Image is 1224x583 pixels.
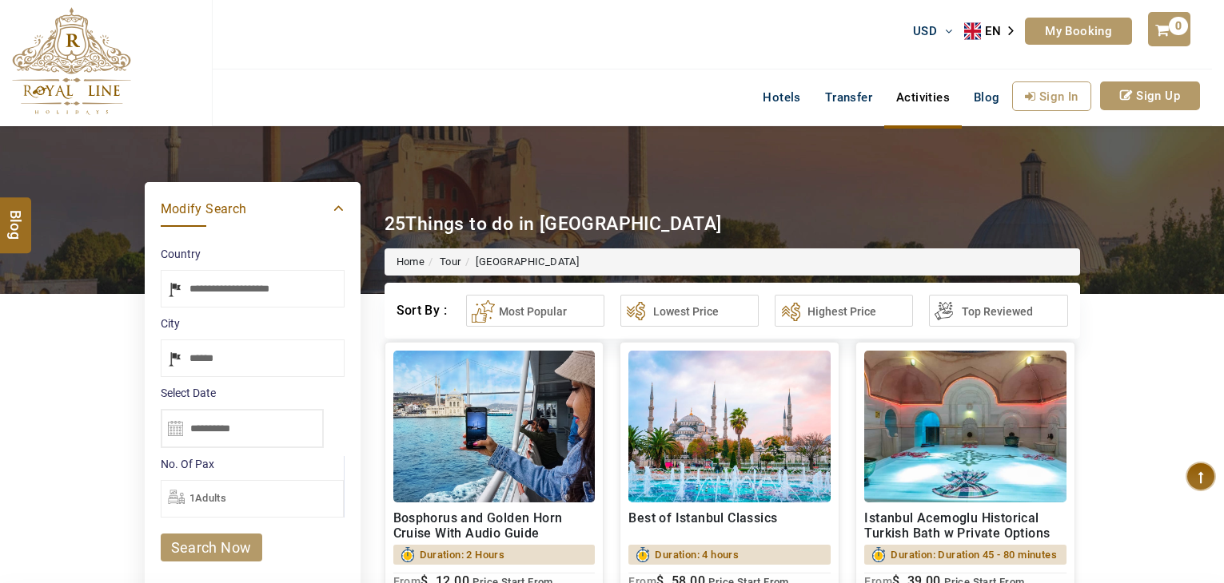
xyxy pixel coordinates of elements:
span: 25 [385,213,406,235]
img: 98.jpg [864,351,1067,502]
span: Duration: Duration 45 - 80 minutes [891,545,1057,565]
span: Blog [974,90,1000,105]
div: Language [964,19,1025,43]
span: Duration: 4 hours [655,545,739,565]
h2: Bosphorus and Golden Horn Cruise With Audio Guide [393,510,596,541]
label: Select Date [161,385,345,401]
img: blue%20mosque.jpg [628,351,831,502]
a: Sign In [1012,81,1091,111]
span: Blog [6,209,26,223]
h2: Istanbul Acemoglu Historical Turkish Bath w Private Options [864,510,1067,541]
img: The Royal Line Holidays [12,7,131,115]
h2: Best of Istanbul Classics [628,510,831,541]
a: My Booking [1025,18,1132,45]
a: Modify Search [161,198,345,218]
a: Transfer [813,81,884,113]
label: Country [161,246,345,262]
a: 0 [1148,12,1190,46]
a: Sign Up [1100,81,1200,110]
span: 0 [1169,17,1188,35]
span: USD [913,24,937,38]
a: Hotels [751,81,812,113]
label: No. Of Pax [161,456,344,472]
button: Lowest Price [620,295,759,327]
span: Things to do in [GEOGRAPHIC_DATA] [405,213,721,235]
aside: Language selected: English [964,19,1025,43]
button: Most Popular [466,295,604,327]
a: search now [161,533,262,561]
a: Blog [962,81,1012,113]
button: Highest Price [775,295,913,327]
li: [GEOGRAPHIC_DATA] [461,255,580,270]
span: 1Adults [189,492,227,504]
a: Tour [440,256,461,268]
a: EN [964,19,1025,43]
label: City [161,315,345,331]
a: Home [397,256,425,268]
img: 1.jpg [393,351,596,502]
a: Activities [884,81,962,113]
button: Top Reviewed [929,295,1067,327]
span: Duration: 2 Hours [420,545,505,565]
div: Sort By : [397,295,450,327]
